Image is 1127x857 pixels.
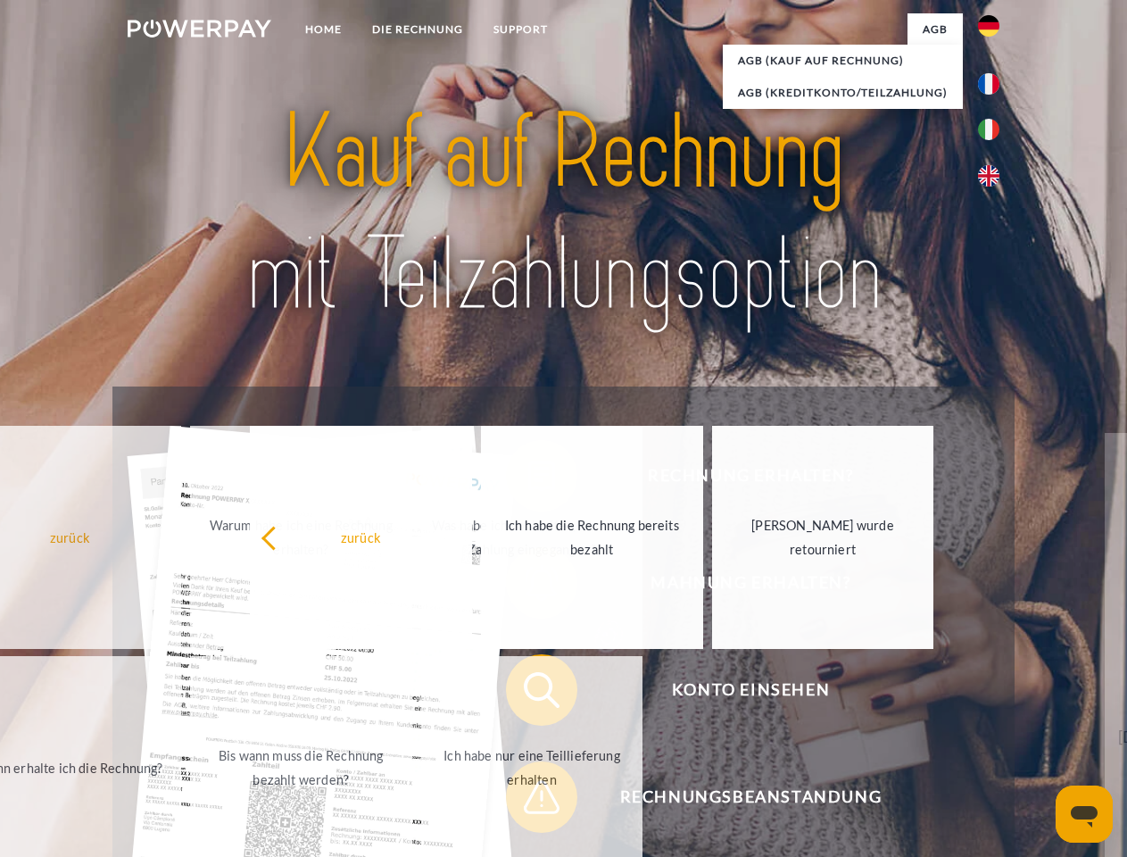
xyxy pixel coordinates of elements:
[532,654,969,726] span: Konto einsehen
[978,119,999,140] img: it
[506,761,970,833] button: Rechnungsbeanstandung
[492,513,692,562] div: Ich habe die Rechnung bereits bezahlt
[261,525,461,549] div: zurück
[532,761,969,833] span: Rechnungsbeanstandung
[723,45,963,77] a: AGB (Kauf auf Rechnung)
[357,13,478,46] a: DIE RECHNUNG
[1056,786,1113,843] iframe: Schaltfläche zum Öffnen des Messaging-Fensters
[506,654,970,726] button: Konto einsehen
[907,13,963,46] a: agb
[978,15,999,37] img: de
[201,744,402,792] div: Bis wann muss die Rechnung bezahlt werden?
[128,20,271,37] img: logo-powerpay-white.svg
[478,13,563,46] a: SUPPORT
[201,513,402,562] div: Warum habe ich eine Rechnung erhalten?
[170,86,957,342] img: title-powerpay_de.svg
[723,513,924,562] div: [PERSON_NAME] wurde retourniert
[432,744,633,792] div: Ich habe nur eine Teillieferung erhalten
[723,77,963,109] a: AGB (Kreditkonto/Teilzahlung)
[978,73,999,95] img: fr
[978,165,999,187] img: en
[290,13,357,46] a: Home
